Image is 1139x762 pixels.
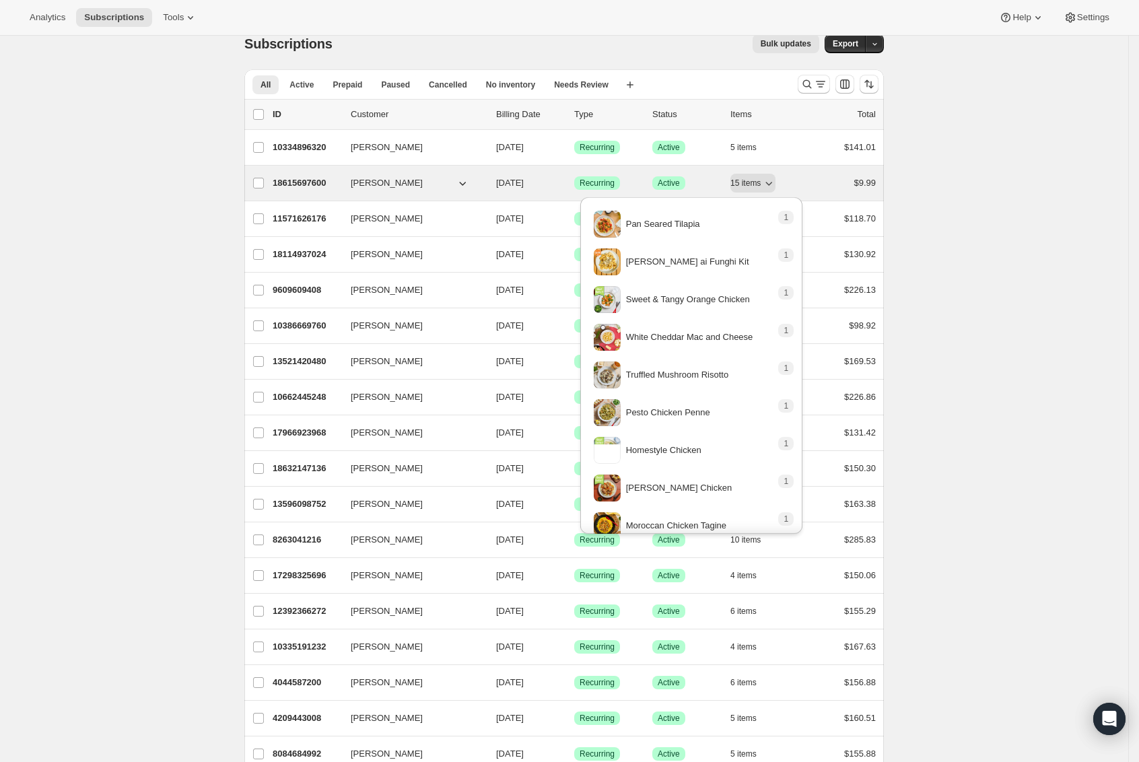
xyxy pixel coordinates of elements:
span: Active [658,677,680,688]
span: 1 [784,363,788,374]
span: $167.63 [844,642,876,652]
p: 9609609408 [273,283,340,297]
span: [PERSON_NAME] [351,319,423,333]
span: Active [658,142,680,153]
button: [PERSON_NAME] [343,244,477,265]
span: $150.30 [844,463,876,473]
button: 5 items [730,138,771,157]
span: $98.92 [849,320,876,331]
span: $226.86 [844,392,876,402]
p: 8263041216 [273,533,340,547]
span: 1 [784,438,788,449]
span: Recurring [580,142,615,153]
button: Help [991,8,1052,27]
span: [DATE] [496,356,524,366]
span: Recurring [580,677,615,688]
div: 10335191232[PERSON_NAME][DATE]SuccessRecurringSuccessActive4 items$167.63 [273,637,876,656]
div: 11571626176[PERSON_NAME][DATE]SuccessRecurringSuccessActive5 items$118.70 [273,209,876,228]
span: [PERSON_NAME] [351,640,423,654]
button: 6 items [730,602,771,621]
button: Settings [1056,8,1117,27]
span: Active [289,79,314,90]
span: 4 items [730,570,757,581]
button: 5 items [730,709,771,728]
div: 4209443008[PERSON_NAME][DATE]SuccessRecurringSuccessActive5 items$160.51 [273,709,876,728]
span: [PERSON_NAME] [351,390,423,404]
button: [PERSON_NAME] [343,422,477,444]
div: 10386669760[PERSON_NAME][DATE]SuccessRecurringSuccessActive3 items$98.92 [273,316,876,335]
span: Active [658,178,680,188]
img: variant image [594,324,621,351]
div: Items [730,108,798,121]
div: 18632147136[PERSON_NAME][DATE]SuccessRecurringSuccessActive7 items$150.30 [273,459,876,478]
button: [PERSON_NAME] [343,458,477,479]
span: 4 items [730,642,757,652]
button: 4 items [730,566,771,585]
img: variant image [594,399,621,426]
button: Export [825,34,866,53]
span: [DATE] [496,606,524,616]
p: 10334896320 [273,141,340,154]
span: Recurring [580,606,615,617]
span: All [261,79,271,90]
span: Paused [381,79,410,90]
span: $9.99 [854,178,876,188]
span: $156.88 [844,677,876,687]
button: [PERSON_NAME] [343,565,477,586]
button: [PERSON_NAME] [343,707,477,729]
button: [PERSON_NAME] [343,600,477,622]
span: Active [658,606,680,617]
p: Sweet & Tangy Orange Chicken [626,293,750,306]
button: 15 items [730,174,775,193]
span: Analytics [30,12,65,23]
span: [DATE] [496,642,524,652]
span: [DATE] [496,677,524,687]
div: 17966923968[PERSON_NAME][DATE]SuccessRecurringSuccessActive5 items$131.42 [273,423,876,442]
button: [PERSON_NAME] [343,315,477,337]
span: [DATE] [496,534,524,545]
span: $131.42 [844,427,876,438]
img: variant image [594,286,621,313]
button: Tools [155,8,205,27]
span: [PERSON_NAME] [351,212,423,226]
button: Sort the results [860,75,878,94]
div: 10662445248[PERSON_NAME][DATE]SuccessRecurringSuccessActive9 items$226.86 [273,388,876,407]
button: [PERSON_NAME] [343,636,477,658]
div: 4044587200[PERSON_NAME][DATE]SuccessRecurringSuccessActive6 items$156.88 [273,673,876,692]
img: variant image [594,512,621,539]
div: 12392366272[PERSON_NAME][DATE]SuccessRecurringSuccessActive6 items$155.29 [273,602,876,621]
p: ID [273,108,340,121]
span: Subscriptions [84,12,144,23]
span: 5 items [730,749,757,759]
button: 4 items [730,637,771,656]
span: [DATE] [496,320,524,331]
div: 13521420480[PERSON_NAME][DATE]SuccessRecurringSuccessActive3 items$169.53 [273,352,876,371]
span: 6 items [730,677,757,688]
button: Bulk updates [753,34,819,53]
div: 17298325696[PERSON_NAME][DATE]SuccessRecurringSuccessActive4 items$150.06 [273,566,876,585]
button: Customize table column order and visibility [835,75,854,94]
span: 1 [784,212,788,223]
div: 9609609408[PERSON_NAME][DATE]SuccessRecurringSuccessActive9 items$226.13 [273,281,876,300]
div: 18615697600[PERSON_NAME][DATE]SuccessRecurringSuccessActive15 items$9.99 [273,174,876,193]
span: [PERSON_NAME] [351,141,423,154]
p: 10386669760 [273,319,340,333]
button: [PERSON_NAME] [343,493,477,515]
span: 5 items [730,142,757,153]
span: 1 [784,325,788,336]
div: 10334896320[PERSON_NAME][DATE]SuccessRecurringSuccessActive5 items$141.01 [273,138,876,157]
p: Pan Seared Tilapia [626,217,700,231]
span: [DATE] [496,499,524,509]
span: $160.51 [844,713,876,723]
span: $118.70 [844,213,876,223]
p: 17966923968 [273,426,340,440]
span: Active [658,642,680,652]
button: [PERSON_NAME] [343,386,477,408]
p: Status [652,108,720,121]
span: Active [658,749,680,759]
span: [PERSON_NAME] [351,676,423,689]
span: Cancelled [429,79,467,90]
div: 8263041216[PERSON_NAME][DATE]SuccessRecurringSuccessActive10 items$285.83 [273,530,876,549]
span: [DATE] [496,142,524,152]
span: 1 [784,401,788,411]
